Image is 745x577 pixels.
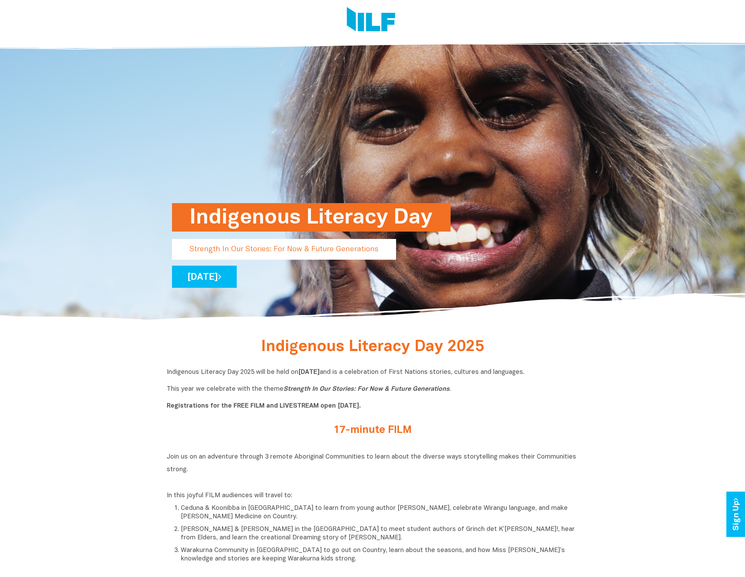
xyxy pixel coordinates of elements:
[241,424,504,436] h2: 17-minute FILM
[347,7,395,33] img: Logo
[167,454,576,473] span: Join us on an adventure through 3 remote Aboriginal Communities to learn about the diverse ways s...
[172,266,237,288] a: [DATE]
[172,239,396,260] p: Strength In Our Stories: For Now & Future Generations
[167,403,361,409] b: Registrations for the FREE FILM and LIVESTREAM open [DATE].
[181,546,578,563] p: Warakurna Community in [GEOGRAPHIC_DATA] to go out on Country, learn about the seasons, and how M...
[298,369,320,375] b: [DATE]
[181,504,578,521] p: Ceduna & Koonibba in [GEOGRAPHIC_DATA] to learn from young author [PERSON_NAME], celebrate Wirang...
[167,368,578,410] p: Indigenous Literacy Day 2025 will be held on and is a celebration of First Nations stories, cultu...
[167,492,578,500] p: In this joyful FILM audiences will travel to:
[190,203,433,232] h1: Indigenous Literacy Day
[181,525,578,542] p: [PERSON_NAME] & [PERSON_NAME] in the [GEOGRAPHIC_DATA] to meet student authors of Grinch det K’[P...
[261,340,484,354] span: Indigenous Literacy Day 2025
[284,386,450,392] i: Strength In Our Stories: For Now & Future Generations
